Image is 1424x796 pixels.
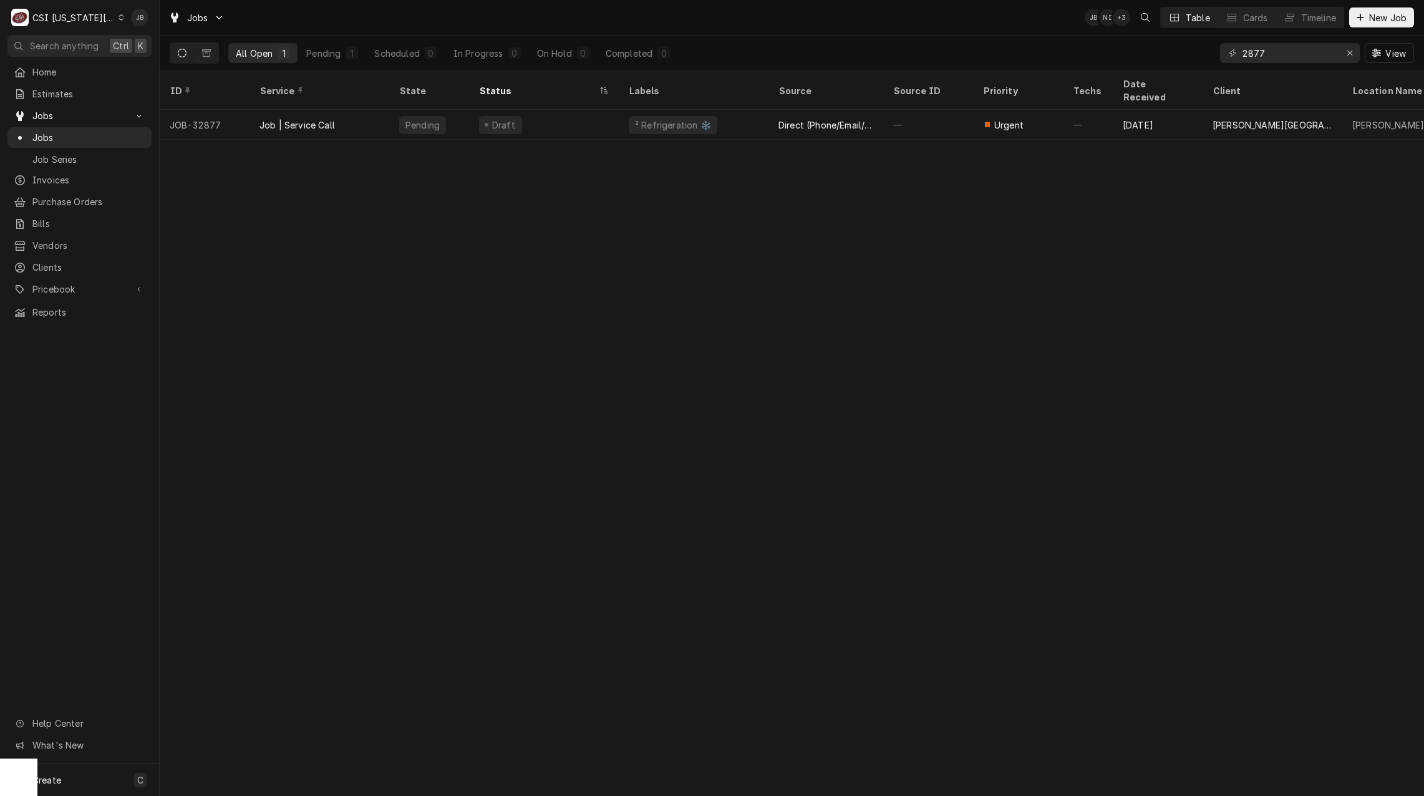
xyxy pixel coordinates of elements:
div: Pending [404,119,441,132]
a: Bills [7,213,152,234]
div: — [1063,110,1113,140]
div: Completed [606,47,652,60]
a: Go to Help Center [7,713,152,734]
div: Source [778,84,871,97]
div: 0 [660,47,667,60]
span: Create [32,775,61,785]
div: Source ID [893,84,961,97]
span: Invoices [32,173,145,187]
div: JB [1085,9,1102,26]
div: Cards [1243,11,1268,24]
div: + 3 [1113,9,1130,26]
button: Erase input [1340,43,1360,63]
a: Go to What's New [7,735,152,755]
div: All Open [236,47,273,60]
span: Jobs [32,131,145,144]
div: In Progress [453,47,503,60]
div: ² Refrigeration ❄️ [634,119,712,132]
span: Reports [32,306,145,319]
div: Draft [490,119,517,132]
a: Purchase Orders [7,192,152,212]
div: Service [259,84,377,97]
span: Home [32,66,145,79]
div: Table [1186,11,1210,24]
span: Urgent [994,119,1024,132]
div: 0 [511,47,518,60]
div: JOB-32877 [160,110,249,140]
div: Job | Service Call [259,119,335,132]
div: Pending [306,47,341,60]
span: Clients [32,261,145,274]
a: Jobs [7,127,152,148]
a: Go to Jobs [163,7,230,28]
div: CSI Kansas City's Avatar [11,9,29,26]
div: ID [170,84,237,97]
span: Purchase Orders [32,195,145,208]
div: Status [479,84,596,97]
span: Ctrl [113,39,129,52]
button: Open search [1135,7,1155,27]
span: View [1383,47,1408,60]
div: NI [1099,9,1116,26]
div: C [11,9,29,26]
div: 0 [427,47,435,60]
span: C [137,774,143,787]
a: Reports [7,302,152,323]
div: Techs [1073,84,1103,97]
div: State [399,84,459,97]
div: Direct (Phone/Email/etc.) [778,119,873,132]
span: Help Center [32,717,144,730]
span: New Job [1367,11,1409,24]
div: Client [1213,84,1330,97]
span: Jobs [187,11,208,24]
button: View [1365,43,1414,63]
span: Estimates [32,87,145,100]
input: Keyword search [1242,43,1336,63]
div: — [883,110,973,140]
a: Job Series [7,149,152,170]
div: On Hold [537,47,572,60]
div: Joshua Bennett's Avatar [1085,9,1102,26]
a: Clients [7,257,152,278]
div: JB [131,9,148,26]
span: Vendors [32,239,145,252]
span: Search anything [30,39,99,52]
div: Timeline [1301,11,1336,24]
button: New Job [1349,7,1414,27]
button: Search anythingCtrlK [7,35,152,57]
a: Home [7,62,152,82]
a: Go to Jobs [7,105,152,126]
span: K [138,39,143,52]
div: Nate Ingram's Avatar [1099,9,1116,26]
div: Joshua Bennett's Avatar [131,9,148,26]
div: Labels [629,84,758,97]
span: Job Series [32,153,145,166]
a: Vendors [7,235,152,256]
a: Estimates [7,84,152,104]
div: Priority [983,84,1050,97]
div: 0 [579,47,587,60]
div: [DATE] [1113,110,1203,140]
span: Pricebook [32,283,127,296]
div: Scheduled [374,47,419,60]
div: [PERSON_NAME][GEOGRAPHIC_DATA][PERSON_NAME] [1213,119,1332,132]
a: Go to Pricebook [7,279,152,299]
div: Date Received [1123,77,1190,104]
div: 1 [348,47,356,60]
span: Bills [32,217,145,230]
div: CSI [US_STATE][GEOGRAPHIC_DATA] [32,11,115,24]
span: Jobs [32,109,127,122]
a: Invoices [7,170,152,190]
span: What's New [32,739,144,752]
div: 1 [280,47,288,60]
